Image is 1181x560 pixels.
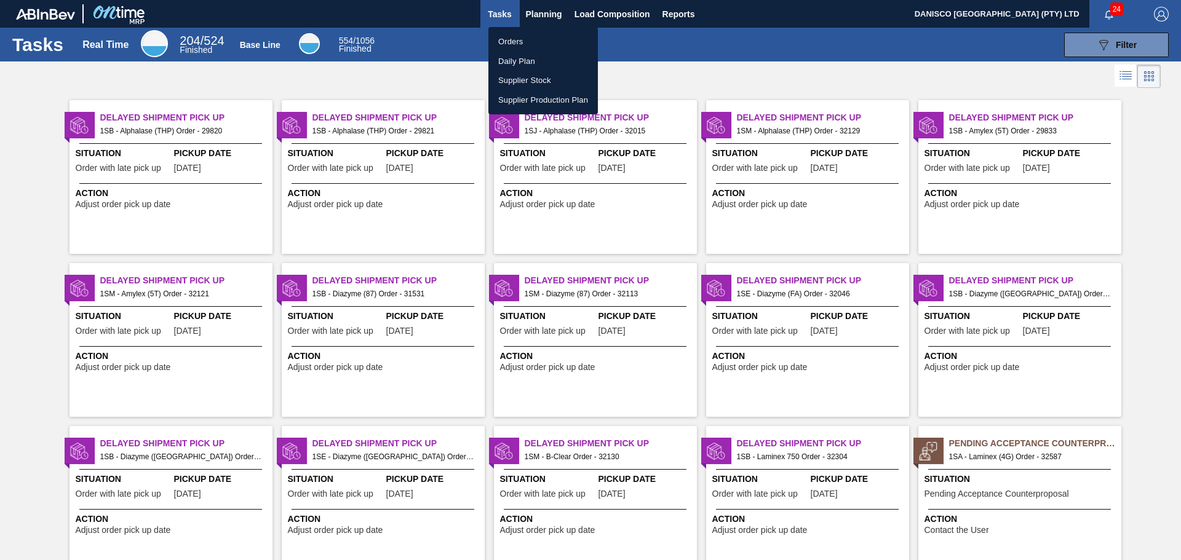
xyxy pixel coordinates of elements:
a: Orders [488,32,598,52]
a: Supplier Stock [488,71,598,90]
a: Daily Plan [488,52,598,71]
a: Supplier Production Plan [488,90,598,110]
